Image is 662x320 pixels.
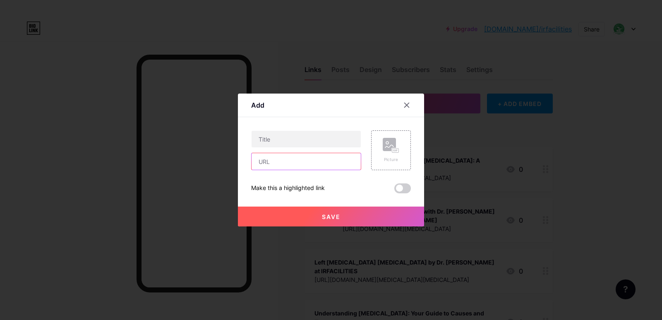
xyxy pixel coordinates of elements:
[238,207,424,226] button: Save
[322,213,341,220] span: Save
[383,156,399,163] div: Picture
[251,183,325,193] div: Make this a highlighted link
[252,131,361,147] input: Title
[252,153,361,170] input: URL
[251,100,264,110] div: Add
